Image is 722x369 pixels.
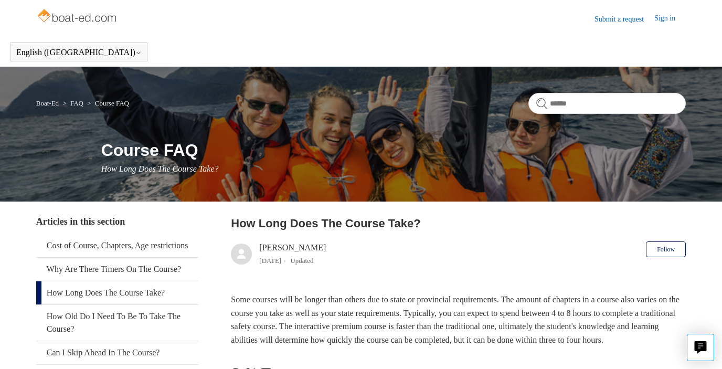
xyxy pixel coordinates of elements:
li: Boat-Ed [36,99,61,107]
button: Follow Article [646,241,686,257]
a: Why Are There Timers On The Course? [36,258,199,281]
h2: How Long Does The Course Take? [231,215,686,232]
span: How Long Does The Course Take? [101,164,219,173]
li: Course FAQ [85,99,129,107]
p: Some courses will be longer than others due to state or provincial requirements. The amount of ch... [231,293,686,346]
a: Sign in [654,13,686,25]
li: Updated [290,257,313,265]
a: FAQ [70,99,83,107]
span: Articles in this section [36,216,125,227]
button: English ([GEOGRAPHIC_DATA]) [16,48,142,57]
a: Boat-Ed [36,99,59,107]
a: How Old Do I Need To Be To Take The Course? [36,305,199,341]
a: Submit a request [594,14,654,25]
a: Can I Skip Ahead In The Course? [36,341,199,364]
button: Live chat [687,334,714,361]
h1: Course FAQ [101,138,686,163]
a: Course FAQ [95,99,129,107]
li: FAQ [60,99,85,107]
a: Cost of Course, Chapters, Age restrictions [36,234,199,257]
input: Search [528,93,686,114]
time: 03/21/2024, 11:28 [259,257,281,265]
img: Boat-Ed Help Center home page [36,6,120,27]
a: How Long Does The Course Take? [36,281,199,304]
div: [PERSON_NAME] [259,241,326,267]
